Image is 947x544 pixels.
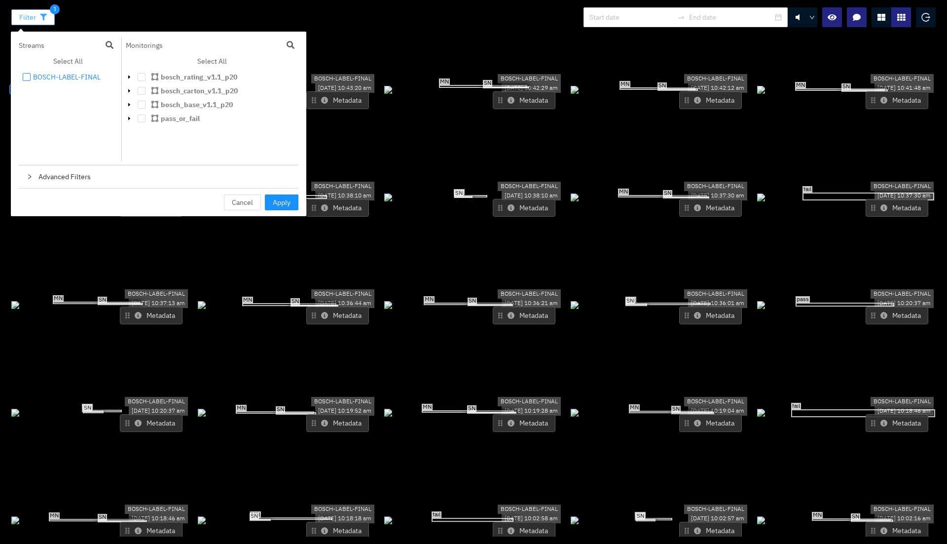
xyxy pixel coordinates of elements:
span: SN [841,83,851,90]
button: Metadata [493,307,555,324]
div: BOSCH-LABEL-FINAL [871,397,934,406]
span: SN [625,298,635,305]
span: MN [422,404,433,411]
span: SN [663,190,672,197]
span: SN [467,405,476,412]
span: right [27,174,33,180]
span: pass [796,296,810,303]
span: bosch_rating_v1.1_p20 [161,71,237,83]
button: Metadata [493,199,555,217]
div: BOSCH-LABEL-FINAL [125,289,188,299]
button: Cancel [224,194,261,210]
div: BOSCH-LABEL-FINAL [311,505,374,514]
div: BOSCH-LABEL-FINAL [871,505,934,514]
span: fail [802,186,812,193]
span: MN [629,404,640,411]
button: Metadata [120,414,182,432]
span: MN [250,511,261,518]
span: SN [671,406,681,413]
span: SN [468,298,477,305]
span: MN [424,296,435,303]
div: BOSCH-LABEL-FINAL [498,397,561,406]
div: BOSCH-LABEL-FINAL [684,505,747,514]
button: Metadata [306,91,369,109]
span: swap-right [677,13,685,21]
span: SN [657,82,667,89]
button: Metadata [306,522,369,540]
div: [DATE] 10:19:28 am [502,406,561,416]
div: BOSCH-LABEL-FINAL [871,74,934,83]
div: rightAdvanced Filters [19,165,298,188]
div: [DATE] 10:36:01 am [688,299,747,308]
div: [DATE] 10:20:37 am [129,406,188,416]
div: BOSCH-LABEL-FINAL [125,505,188,514]
div: [DATE] 10:02:58 am [502,514,561,523]
span: SN [636,513,645,520]
button: Metadata [306,414,369,432]
input: End date [689,12,773,23]
div: BOSCH-LABEL-FINAL [125,397,188,406]
div: [DATE] 10:18:46 am [129,514,188,523]
span: MN [242,297,253,304]
span: MN [236,405,247,412]
div: [DATE] 10:42:12 am [688,83,747,93]
span: caret-down [126,102,133,107]
span: MN [49,512,60,519]
span: SN [250,513,259,520]
div: BOSCH-LABEL-FINAL [871,182,934,191]
button: Metadata [866,307,928,324]
div: [DATE] 10:19:04 am [688,406,747,416]
span: bosch_carton_v1.1_p20 [161,85,238,97]
div: [DATE] 10:38:10 am [502,191,561,200]
div: BOSCH-LABEL-FINAL [311,289,374,299]
div: BOSCH-LABEL-FINAL [311,74,374,83]
span: MN [439,78,450,85]
div: BOSCH-LABEL-FINAL [684,289,747,299]
div: [DATE] 10:36:44 am [315,299,374,308]
div: BOSCH-LABEL-FINAL [311,182,374,191]
button: Metadata [493,522,555,540]
span: SN [483,80,492,87]
button: Metadata [493,414,555,432]
span: MN [625,297,636,304]
span: SN [98,297,107,304]
span: Apply [273,197,291,208]
button: Metadata [866,414,928,432]
button: Metadata [493,91,555,109]
button: Select All [19,53,117,69]
button: Metadata [679,522,742,540]
button: Metadata [866,199,928,217]
div: [DATE] 10:38:10 am [315,191,374,200]
button: Metadata [679,199,742,217]
div: BOSCH-LABEL-FINAL [684,74,747,83]
span: MN [619,81,630,88]
span: SN [98,514,107,521]
button: Metadata [120,522,182,540]
span: down [809,15,815,21]
button: Metadata [306,307,369,324]
span: fail [791,403,801,410]
div: [DATE] 10:42:29 am [502,83,561,93]
div: BOSCH-LABEL-FINAL [684,397,747,406]
p: Streams [19,40,44,51]
span: SN [454,190,464,197]
span: to [677,13,685,21]
button: Filter [11,9,55,25]
div: [DATE] 10:43:20 am [315,83,374,93]
button: Select All [126,53,298,69]
span: Select All [53,56,83,67]
li: BOSCH-LABEL-FINAL [19,71,118,83]
div: [DATE] 10:37:30 am [874,191,934,200]
div: BOSCH-LABEL-FINAL [311,397,374,406]
span: SN [291,298,300,305]
span: MN [635,512,646,519]
span: SN [851,513,860,520]
button: Apply [265,194,298,210]
span: SN [276,406,285,413]
div: [DATE] 10:37:30 am [688,191,747,200]
button: Metadata [120,307,182,324]
div: [DATE] 10:41:48 am [874,83,934,93]
div: BOSCH-LABEL-FINAL [498,505,561,514]
button: Metadata [120,199,182,217]
span: logout [921,13,930,22]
